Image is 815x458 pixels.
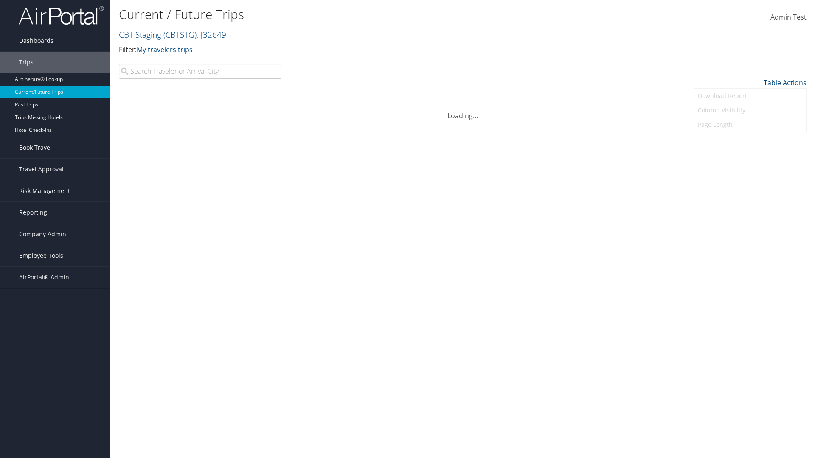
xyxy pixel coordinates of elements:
a: Download Report [694,89,806,103]
a: Column Visibility [694,103,806,117]
img: airportal-logo.png [19,6,104,25]
span: Risk Management [19,180,70,201]
span: Reporting [19,202,47,223]
span: Trips [19,52,34,73]
span: Travel Approval [19,159,64,180]
span: Employee Tools [19,245,63,266]
span: Dashboards [19,30,53,51]
a: Page Length [694,117,806,132]
span: Book Travel [19,137,52,158]
span: AirPortal® Admin [19,267,69,288]
span: Company Admin [19,223,66,245]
